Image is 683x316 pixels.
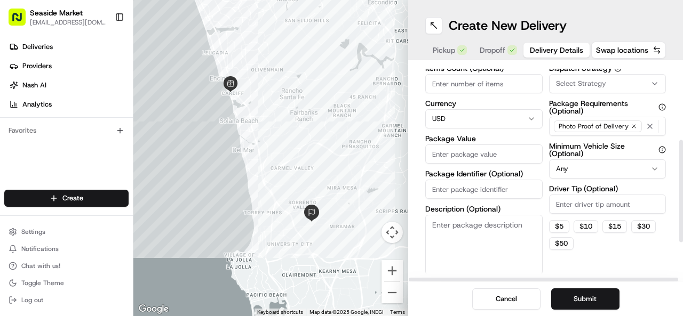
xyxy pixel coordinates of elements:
[28,68,176,79] input: Clear
[549,142,666,157] label: Minimum Vehicle Size (Optional)
[4,4,110,30] button: Seaside Market[EMAIL_ADDRESS][DOMAIN_NAME]
[11,101,30,120] img: 1736555255976-a54dd68f-1ca7-489b-9aae-adbdc363a1c4
[136,302,171,316] a: Open this area in Google Maps (opens a new window)
[4,276,129,290] button: Toggle Theme
[86,150,176,169] a: 💻API Documentation
[21,296,43,304] span: Log out
[382,260,403,281] button: Zoom in
[4,77,133,94] a: Nash AI
[425,170,543,177] label: Package Identifier (Optional)
[22,100,52,109] span: Analytics
[658,103,666,111] button: Package Requirements (Optional)
[106,180,129,188] span: Pylon
[549,100,666,115] label: Package Requirements (Optional)
[591,42,666,59] button: Swap locations
[36,101,175,112] div: Start new chat
[22,42,53,52] span: Deliveries
[21,228,45,236] span: Settings
[11,42,194,59] p: Welcome 👋
[549,237,574,250] button: $50
[4,96,133,113] a: Analytics
[549,74,666,93] button: Select Strategy
[549,220,569,233] button: $5
[4,38,133,55] a: Deliveries
[4,122,129,139] div: Favorites
[631,220,656,233] button: $30
[574,220,598,233] button: $10
[425,144,543,164] input: Enter package value
[425,180,543,199] input: Enter package identifier
[602,220,627,233] button: $15
[433,45,455,55] span: Pickup
[181,104,194,117] button: Start new chat
[472,288,541,310] button: Cancel
[4,293,129,307] button: Log out
[11,155,19,164] div: 📗
[22,80,46,90] span: Nash AI
[382,222,403,243] button: Map camera controls
[549,195,666,214] input: Enter driver tip amount
[549,117,666,136] button: Photo Proof of Delivery
[549,64,666,72] label: Dispatch Strategy
[530,45,583,55] span: Delivery Details
[30,18,106,27] button: [EMAIL_ADDRESS][DOMAIN_NAME]
[658,146,666,153] button: Minimum Vehicle Size (Optional)
[4,258,129,273] button: Chat with us!
[11,10,32,31] img: Nash
[30,7,83,18] button: Seaside Market
[21,262,60,270] span: Chat with us!
[425,205,543,213] label: Description (Optional)
[136,302,171,316] img: Google
[90,155,99,164] div: 💻
[21,245,59,253] span: Notifications
[21,279,64,287] span: Toggle Theme
[449,17,567,34] h1: Create New Delivery
[4,241,129,256] button: Notifications
[551,288,620,310] button: Submit
[4,190,129,207] button: Create
[6,150,86,169] a: 📗Knowledge Base
[559,122,629,131] span: Photo Proof of Delivery
[425,74,543,93] input: Enter number of items
[309,309,384,315] span: Map data ©2025 Google, INEGI
[480,45,505,55] span: Dropoff
[382,282,403,303] button: Zoom out
[22,61,52,71] span: Providers
[425,100,543,107] label: Currency
[75,180,129,188] a: Powered byPylon
[21,154,82,165] span: Knowledge Base
[4,58,133,75] a: Providers
[596,45,648,55] span: Swap locations
[62,193,83,203] span: Create
[425,64,543,72] label: Items Count (Optional)
[101,154,171,165] span: API Documentation
[257,309,303,316] button: Keyboard shortcuts
[425,135,543,142] label: Package Value
[36,112,135,120] div: We're available if you need us!
[549,185,666,192] label: Driver Tip (Optional)
[390,309,405,315] a: Terms
[556,79,606,88] span: Select Strategy
[4,224,129,239] button: Settings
